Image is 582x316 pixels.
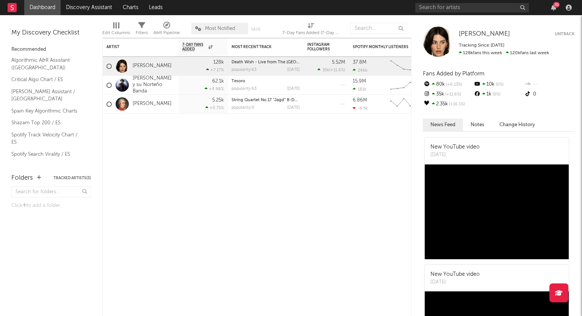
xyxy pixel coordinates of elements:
[232,87,257,91] div: popularity: 63
[524,80,574,89] div: --
[423,99,473,109] div: 2.35k
[11,28,91,38] div: My Discovery Checklist
[232,60,329,64] a: Death Wish - Live from The [GEOGRAPHIC_DATA]
[459,51,549,55] span: 120k fans last week
[11,107,83,115] a: Spain Key Algorithmic Charts
[133,101,172,107] a: [PERSON_NAME]
[232,79,245,83] a: Tesoro
[153,28,180,38] div: A&R Pipeline
[322,68,329,72] span: 35k
[11,131,83,146] a: Spotify Track Velocity Chart / ES
[282,28,339,38] div: 7-Day Fans Added (7-Day Fans Added)
[430,271,480,278] div: New YouTube video
[415,3,529,13] input: Search for artists
[423,80,473,89] div: 80k
[387,95,421,114] svg: Chart title
[353,60,366,65] div: 37.8M
[133,75,175,95] a: [PERSON_NAME] y su Norteño Banda
[205,105,224,110] div: +0.75 %
[353,87,366,92] div: 181k
[11,45,91,54] div: Recommended
[287,106,300,110] div: [DATE]
[459,51,502,55] span: 128k fans this week
[136,19,148,41] div: Filters
[182,42,207,52] span: 7-Day Fans Added
[11,174,33,183] div: Folders
[102,19,130,41] div: Edit Columns
[282,19,339,41] div: 7-Day Fans Added (7-Day Fans Added)
[133,63,172,69] a: [PERSON_NAME]
[287,87,300,91] div: [DATE]
[423,89,473,99] div: 35k
[11,88,83,103] a: [PERSON_NAME] Assistant / [GEOGRAPHIC_DATA]
[232,79,300,83] div: Tesoro
[387,57,421,76] svg: Chart title
[206,67,224,72] div: +7.17 %
[213,60,224,65] div: 128k
[232,98,435,102] a: String Quartet No.17 “Jagd” B-Dur, K. 458 Ⅱ. Menuetto (Arr. for 2*B-flat Cl, Basset Hr & [PERSON_...
[11,56,83,72] a: Algorithmic A&R Assistant ([GEOGRAPHIC_DATA])
[353,79,366,84] div: 15.9M
[11,75,83,84] a: Critical Algo Chart / ES
[350,23,407,34] input: Search...
[353,45,410,49] div: Spotify Monthly Listeners
[232,60,300,64] div: Death Wish - Live from The O2 Arena
[423,71,485,77] span: Fans Added by Platform
[423,119,463,131] button: News Feed
[307,42,334,52] div: Instagram Followers
[11,201,91,210] div: Click to add a folder.
[473,80,524,89] div: 10k
[205,26,235,31] span: Most Notified
[205,86,224,91] div: +4.98 %
[153,19,180,41] div: A&R Pipeline
[524,89,574,99] div: 0
[473,89,524,99] div: 1k
[553,2,560,8] div: 70
[330,68,344,72] span: +11.6 %
[430,143,480,151] div: New YouTube video
[102,28,130,38] div: Edit Columns
[251,27,261,31] button: Save
[353,106,368,111] div: -6.5k
[430,151,480,159] div: [DATE]
[11,150,83,158] a: Spotify Search Virality / ES
[448,102,465,106] span: +16.1 %
[445,83,462,87] span: +6.13 %
[332,60,345,65] div: 5.52M
[212,79,224,84] div: 62.1k
[494,83,504,87] span: 0 %
[232,45,288,49] div: Most Recent Track
[232,68,257,72] div: popularity: 63
[353,98,367,103] div: 6.86M
[444,92,461,97] span: +11.6 %
[106,45,163,49] div: Artist
[463,119,492,131] button: Notes
[53,176,91,180] button: Tracked Artists(3)
[459,31,510,37] span: [PERSON_NAME]
[492,119,543,131] button: Change History
[459,43,504,48] span: Tracking Since: [DATE]
[551,5,556,11] button: 70
[287,68,300,72] div: [DATE]
[555,30,574,38] button: Untrack
[459,30,510,38] a: [PERSON_NAME]
[353,68,368,73] div: 246k
[136,28,148,38] div: Filters
[11,186,91,197] input: Search for folders...
[212,98,224,103] div: 5.25k
[491,92,501,97] span: 0 %
[430,278,480,286] div: [DATE]
[11,119,83,127] a: Shazam Top 200 / ES
[318,67,345,72] div: ( )
[232,98,300,102] div: String Quartet No.17 “Jagd” B-Dur, K. 458 Ⅱ. Menuetto (Arr. for 2*B-flat Cl, Basset Hr & Bass Cl)
[232,106,254,110] div: popularity: 0
[387,76,421,95] svg: Chart title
